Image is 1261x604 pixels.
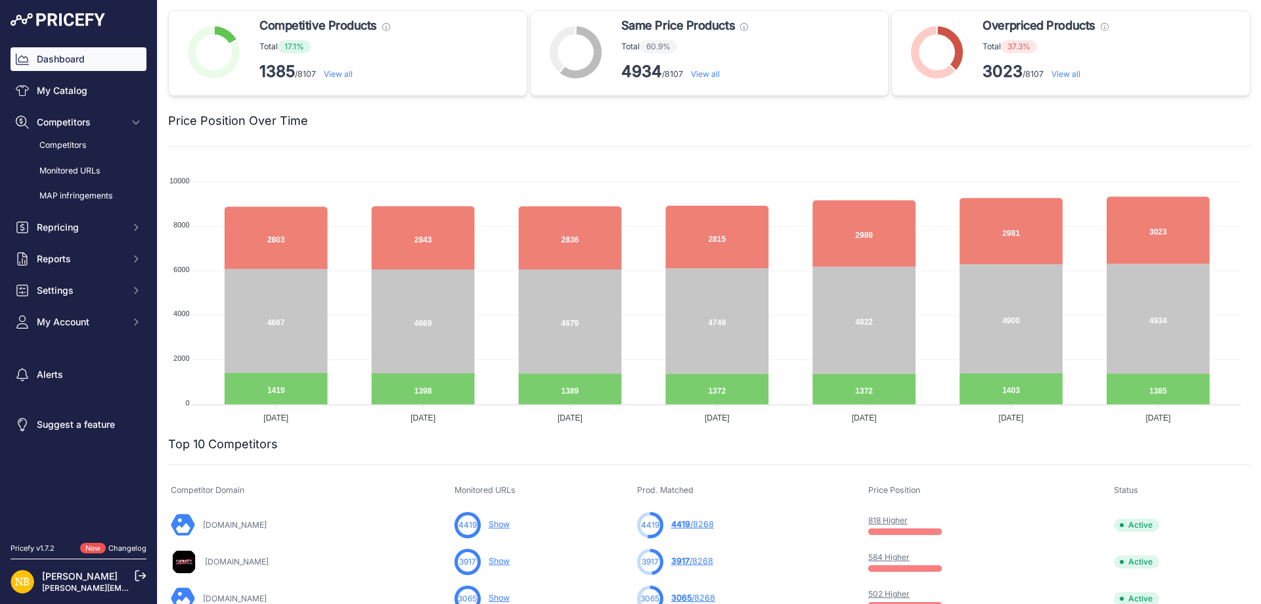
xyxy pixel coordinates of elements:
span: Price Position [868,485,920,495]
h2: Price Position Over Time [168,112,308,130]
span: 3917 [459,556,476,568]
tspan: [DATE] [999,413,1024,423]
span: Monitored URLs [454,485,516,495]
span: Overpriced Products [983,16,1095,35]
button: Repricing [11,216,146,239]
nav: Sidebar [11,47,146,527]
a: Show [489,556,510,566]
tspan: 6000 [173,266,189,273]
a: 4419/8268 [671,519,714,529]
p: Total [621,40,748,53]
img: Pricefy Logo [11,13,105,26]
span: My Account [37,315,123,329]
span: 4419 [641,519,659,531]
a: View all [324,69,353,79]
a: Competitors [11,134,146,157]
span: 4419 [671,519,690,529]
a: 502 Higher [868,589,910,599]
span: Reports [37,252,123,266]
tspan: [DATE] [558,413,583,423]
a: Suggest a feature [11,413,146,436]
a: [DOMAIN_NAME] [203,593,267,603]
button: My Account [11,310,146,334]
button: Competitors [11,110,146,134]
p: Total [259,40,390,53]
a: Changelog [108,544,146,553]
a: Monitored URLs [11,160,146,183]
p: /8107 [621,61,748,82]
a: [DOMAIN_NAME] [205,557,269,567]
p: /8107 [259,61,390,82]
span: 17.1% [278,40,311,53]
strong: 1385 [259,62,295,81]
a: [DOMAIN_NAME] [203,520,267,530]
a: Show [489,519,510,529]
span: New [80,543,106,554]
a: 818 Higher [868,515,908,525]
a: 3917/8268 [671,556,713,566]
a: [PERSON_NAME] [42,570,118,582]
tspan: [DATE] [1145,413,1170,423]
a: Show [489,593,510,603]
tspan: 8000 [173,221,189,229]
button: Reports [11,247,146,271]
a: MAP infringements [11,185,146,208]
p: Total [983,40,1108,53]
div: Pricefy v1.7.2 [11,543,55,554]
span: Competitors [37,116,123,129]
button: Settings [11,279,146,302]
span: 3917 [642,556,659,568]
h2: Top 10 Competitors [168,435,278,453]
tspan: 10000 [169,177,190,185]
span: Competitor Domain [171,485,244,495]
a: My Catalog [11,79,146,103]
span: 3065 [671,593,692,603]
a: Alerts [11,363,146,386]
tspan: 2000 [173,354,189,362]
strong: 3023 [983,62,1023,81]
span: Prod. Matched [637,485,694,495]
tspan: 4000 [173,310,189,317]
a: View all [691,69,720,79]
span: Repricing [37,221,123,234]
a: 3065/8268 [671,593,715,603]
span: 37.3% [1001,40,1037,53]
tspan: [DATE] [852,413,877,423]
span: 3917 [671,556,690,566]
span: 60.9% [640,40,677,53]
tspan: [DATE] [705,413,730,423]
strong: 4934 [621,62,662,81]
p: /8107 [983,61,1108,82]
tspan: [DATE] [410,413,435,423]
a: View all [1051,69,1080,79]
a: 584 Higher [868,552,910,562]
span: Status [1114,485,1138,495]
span: Competitive Products [259,16,377,35]
a: Dashboard [11,47,146,71]
a: [PERSON_NAME][EMAIL_ADDRESS][DOMAIN_NAME] [42,583,244,593]
span: Settings [37,284,123,297]
span: Active [1114,555,1159,569]
tspan: 0 [185,399,189,407]
tspan: [DATE] [263,413,288,423]
span: Active [1114,519,1159,532]
span: Same Price Products [621,16,735,35]
span: 4419 [458,519,477,531]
